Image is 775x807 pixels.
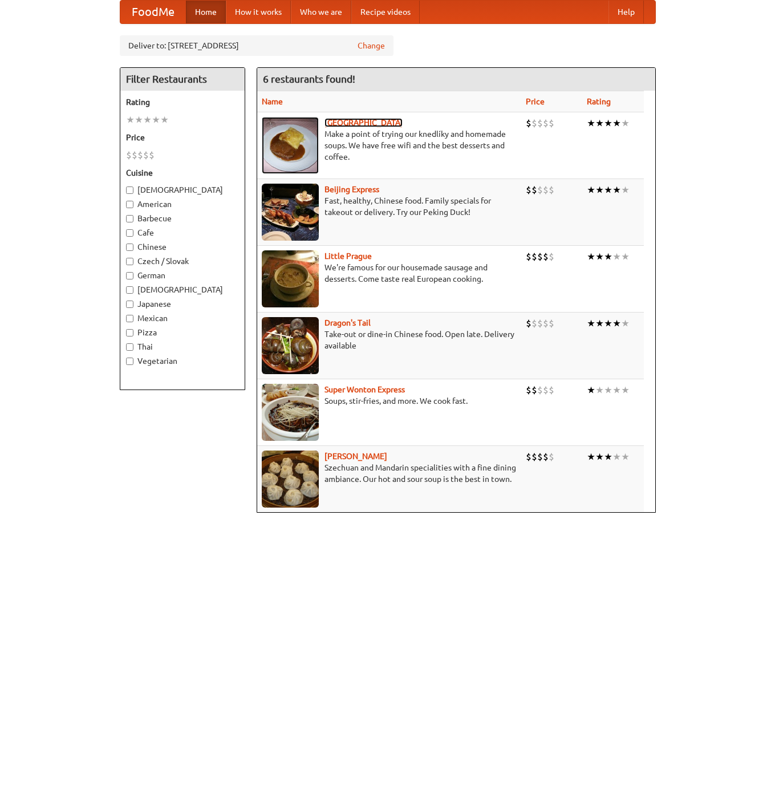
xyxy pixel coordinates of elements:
[549,384,554,396] li: $
[120,68,245,91] h4: Filter Restaurants
[324,452,387,461] a: [PERSON_NAME]
[595,250,604,263] li: ★
[549,117,554,129] li: $
[537,451,543,463] li: $
[262,262,517,285] p: We're famous for our housemade sausage and desserts. Come taste real European cooking.
[186,1,226,23] a: Home
[543,317,549,330] li: $
[621,384,630,396] li: ★
[126,301,133,308] input: Japanese
[160,113,169,126] li: ★
[531,384,537,396] li: $
[143,113,152,126] li: ★
[531,117,537,129] li: $
[126,272,133,279] input: German
[126,215,133,222] input: Barbecue
[126,298,239,310] label: Japanese
[324,185,379,194] a: Beijing Express
[126,315,133,322] input: Mexican
[126,96,239,108] h5: Rating
[126,343,133,351] input: Thai
[324,118,403,127] a: [GEOGRAPHIC_DATA]
[531,451,537,463] li: $
[621,451,630,463] li: ★
[262,462,517,485] p: Szechuan and Mandarin specialities with a fine dining ambiance. Our hot and sour soup is the best...
[262,451,319,508] img: shandong.jpg
[291,1,351,23] a: Who we are
[537,184,543,196] li: $
[587,117,595,129] li: ★
[543,451,549,463] li: $
[537,384,543,396] li: $
[537,117,543,129] li: $
[604,317,612,330] li: ★
[137,149,143,161] li: $
[549,317,554,330] li: $
[604,384,612,396] li: ★
[126,186,133,194] input: [DEMOGRAPHIC_DATA]
[149,149,155,161] li: $
[531,250,537,263] li: $
[126,227,239,238] label: Cafe
[526,184,531,196] li: $
[549,184,554,196] li: $
[126,270,239,281] label: German
[604,250,612,263] li: ★
[621,184,630,196] li: ★
[126,184,239,196] label: [DEMOGRAPHIC_DATA]
[604,451,612,463] li: ★
[226,1,291,23] a: How it works
[126,355,239,367] label: Vegetarian
[621,250,630,263] li: ★
[126,132,239,143] h5: Price
[595,384,604,396] li: ★
[262,329,517,351] p: Take-out or dine-in Chinese food. Open late. Delivery available
[324,385,405,394] b: Super Wonton Express
[262,97,283,106] a: Name
[612,117,621,129] li: ★
[537,317,543,330] li: $
[126,341,239,352] label: Thai
[526,317,531,330] li: $
[126,201,133,208] input: American
[262,117,319,174] img: czechpoint.jpg
[135,113,143,126] li: ★
[543,184,549,196] li: $
[587,384,595,396] li: ★
[612,384,621,396] li: ★
[324,318,371,327] a: Dragon's Tail
[132,149,137,161] li: $
[543,117,549,129] li: $
[262,195,517,218] p: Fast, healthy, Chinese food. Family specials for takeout or delivery. Try our Peking Duck!
[526,117,531,129] li: $
[543,384,549,396] li: $
[595,117,604,129] li: ★
[358,40,385,51] a: Change
[621,117,630,129] li: ★
[126,358,133,365] input: Vegetarian
[612,317,621,330] li: ★
[604,117,612,129] li: ★
[531,317,537,330] li: $
[595,451,604,463] li: ★
[126,313,239,324] label: Mexican
[621,317,630,330] li: ★
[262,250,319,307] img: littleprague.jpg
[126,286,133,294] input: [DEMOGRAPHIC_DATA]
[262,384,319,441] img: superwonton.jpg
[120,35,393,56] div: Deliver to: [STREET_ADDRESS]
[549,250,554,263] li: $
[126,149,132,161] li: $
[143,149,149,161] li: $
[612,451,621,463] li: ★
[152,113,160,126] li: ★
[531,184,537,196] li: $
[262,128,517,163] p: Make a point of trying our knedlíky and homemade soups. We have free wifi and the best desserts a...
[126,284,239,295] label: [DEMOGRAPHIC_DATA]
[604,184,612,196] li: ★
[126,258,133,265] input: Czech / Slovak
[126,256,239,267] label: Czech / Slovak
